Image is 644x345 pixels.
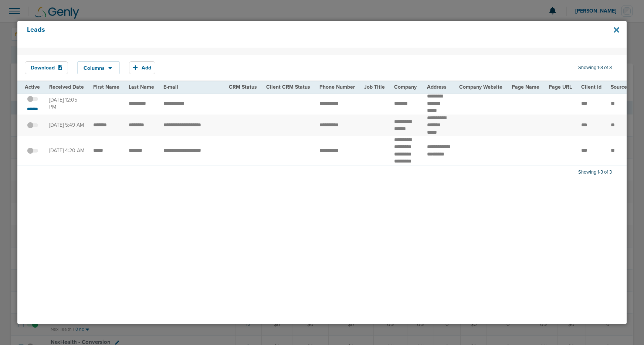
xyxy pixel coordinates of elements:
[611,84,627,90] span: Source
[578,65,612,71] span: Showing 1-3 of 3
[360,81,390,93] th: Job Title
[49,84,84,90] span: Received Date
[423,81,455,93] th: Address
[319,84,355,90] span: Phone Number
[93,84,119,90] span: First Name
[25,61,68,74] button: Download
[129,84,154,90] span: Last Name
[578,169,612,175] span: Showing 1-3 of 3
[27,26,560,43] h4: Leads
[45,136,89,165] td: [DATE] 4:20 AM
[84,66,105,71] span: Columns
[163,84,178,90] span: E-mail
[45,115,89,136] td: [DATE] 5:49 AM
[262,81,315,93] th: Client CRM Status
[229,84,257,90] span: CRM Status
[549,84,572,90] span: Page URL
[45,93,89,115] td: [DATE] 12:05 PM
[129,61,155,74] button: Add
[142,65,151,71] span: Add
[390,81,423,93] th: Company
[455,81,507,93] th: Company Website
[25,84,40,90] span: Active
[507,81,544,93] th: Page Name
[581,84,601,90] span: Client Id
